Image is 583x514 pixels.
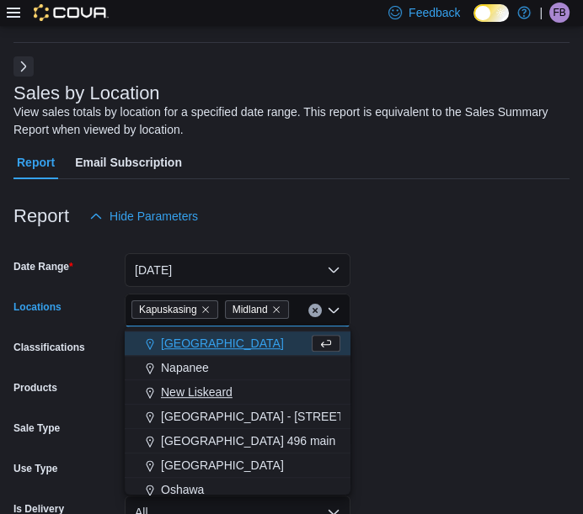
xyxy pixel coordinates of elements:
[13,83,160,103] h3: Sales by Location
[473,4,509,22] input: Dark Mode
[125,356,350,380] button: Napanee
[271,305,281,315] button: Remove Midland from selection in this group
[139,301,197,318] span: Kapuskasing
[327,304,340,317] button: Close list of options
[161,408,411,425] span: [GEOGRAPHIC_DATA] - [STREET_ADDRESS]
[161,359,209,376] span: Napanee
[17,146,55,179] span: Report
[125,253,350,287] button: [DATE]
[34,4,109,21] img: Cova
[225,300,289,319] span: Midland
[13,103,561,139] div: View sales totals by location for a specified date range. This report is equivalent to the Sales ...
[13,300,62,314] label: Locations
[13,56,34,77] button: Next
[125,453,350,478] button: [GEOGRAPHIC_DATA]
[161,335,284,352] span: [GEOGRAPHIC_DATA]
[125,405,350,429] button: [GEOGRAPHIC_DATA] - [STREET_ADDRESS]
[201,305,211,315] button: Remove Kapuskasing from selection in this group
[13,206,69,226] h3: Report
[13,381,57,395] label: Products
[13,462,57,475] label: Use Type
[13,260,73,273] label: Date Range
[308,304,322,317] button: Clear input
[161,457,284,474] span: [GEOGRAPHIC_DATA]
[553,3,565,23] span: FB
[131,300,218,319] span: Kapuskasing
[125,331,350,356] button: [GEOGRAPHIC_DATA]
[125,429,350,453] button: [GEOGRAPHIC_DATA] 496 main
[549,3,570,23] div: Felix Brining
[125,380,350,405] button: New Liskeard
[161,384,233,400] span: New Liskeard
[75,146,182,179] span: Email Subscription
[13,341,85,354] label: Classifications
[83,199,205,233] button: Hide Parameters
[161,481,204,498] span: Oshawa
[110,208,198,225] span: Hide Parameters
[161,432,335,449] span: [GEOGRAPHIC_DATA] 496 main
[13,421,60,435] label: Sale Type
[473,22,474,23] span: Dark Mode
[125,478,350,502] button: Oshawa
[409,4,460,21] span: Feedback
[539,3,543,23] p: |
[233,301,268,318] span: Midland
